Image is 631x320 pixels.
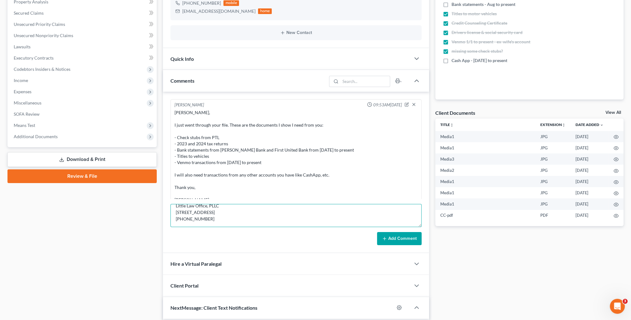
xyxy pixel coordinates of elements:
[571,165,609,176] td: [DATE]
[14,134,58,139] span: Additional Documents
[170,261,222,267] span: Hire a Virtual Paralegal
[576,122,604,127] a: Date Added expand_more
[340,76,390,87] input: Search...
[571,198,609,210] td: [DATE]
[14,89,31,94] span: Expenses
[435,210,535,221] td: CC-pdf
[610,299,625,314] iframe: Intercom live chat
[435,187,535,198] td: Media1
[170,305,257,311] span: NextMessage: Client Text Notifications
[435,198,535,210] td: Media1
[452,11,497,17] span: Titles to motor vehicles
[435,153,535,165] td: Media3
[535,153,571,165] td: JPG
[435,176,535,187] td: Media1
[435,131,535,142] td: Media1
[377,232,422,245] button: Add Comment
[452,39,530,45] span: Venmo 1/1 to present - ex-wife's account
[14,123,35,128] span: Means Test
[14,66,70,72] span: Codebtors Insiders & Notices
[182,8,256,14] div: [EMAIL_ADDRESS][DOMAIN_NAME]
[14,55,54,61] span: Executory Contracts
[435,142,535,153] td: Media1
[571,153,609,165] td: [DATE]
[14,10,44,16] span: Secured Claims
[9,52,157,64] a: Executory Contracts
[535,131,571,142] td: JPG
[174,109,418,222] div: [PERSON_NAME], I just went through your file. These are the documents I show I need from you: - C...
[571,131,609,142] td: [DATE]
[435,109,475,116] div: Client Documents
[571,187,609,198] td: [DATE]
[452,57,507,64] span: Cash App - [DATE] to present
[535,187,571,198] td: JPG
[440,122,454,127] a: Titleunfold_more
[605,110,621,115] a: View All
[14,22,65,27] span: Unsecured Priority Claims
[452,1,515,7] span: Bank statements - Aug to present
[452,48,503,54] span: missing some check stubs?
[571,142,609,153] td: [DATE]
[535,142,571,153] td: JPG
[535,165,571,176] td: JPG
[600,123,604,127] i: expand_more
[535,198,571,210] td: JPG
[9,109,157,120] a: SOFA Review
[540,122,566,127] a: Extensionunfold_more
[373,102,402,108] span: 09:53AM[DATE]
[7,152,157,167] a: Download & Print
[571,176,609,187] td: [DATE]
[170,283,198,288] span: Client Portal
[223,0,239,6] div: mobile
[623,299,628,304] span: 3
[175,30,417,35] button: New Contact
[14,100,41,105] span: Miscellaneous
[7,169,157,183] a: Review & File
[14,33,73,38] span: Unsecured Nonpriority Claims
[450,123,454,127] i: unfold_more
[14,44,31,49] span: Lawsuits
[170,56,194,62] span: Quick Info
[9,30,157,41] a: Unsecured Nonpriority Claims
[258,8,272,14] div: home
[435,165,535,176] td: Media2
[9,7,157,19] a: Secured Claims
[9,41,157,52] a: Lawsuits
[170,78,194,84] span: Comments
[535,176,571,187] td: JPG
[535,210,571,221] td: PDF
[174,102,204,108] div: [PERSON_NAME]
[452,20,507,26] span: Credit Counseling Certificate
[14,78,28,83] span: Income
[452,29,523,36] span: Drivers license & social security card
[562,123,566,127] i: unfold_more
[14,111,40,117] span: SOFA Review
[9,19,157,30] a: Unsecured Priority Claims
[571,210,609,221] td: [DATE]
